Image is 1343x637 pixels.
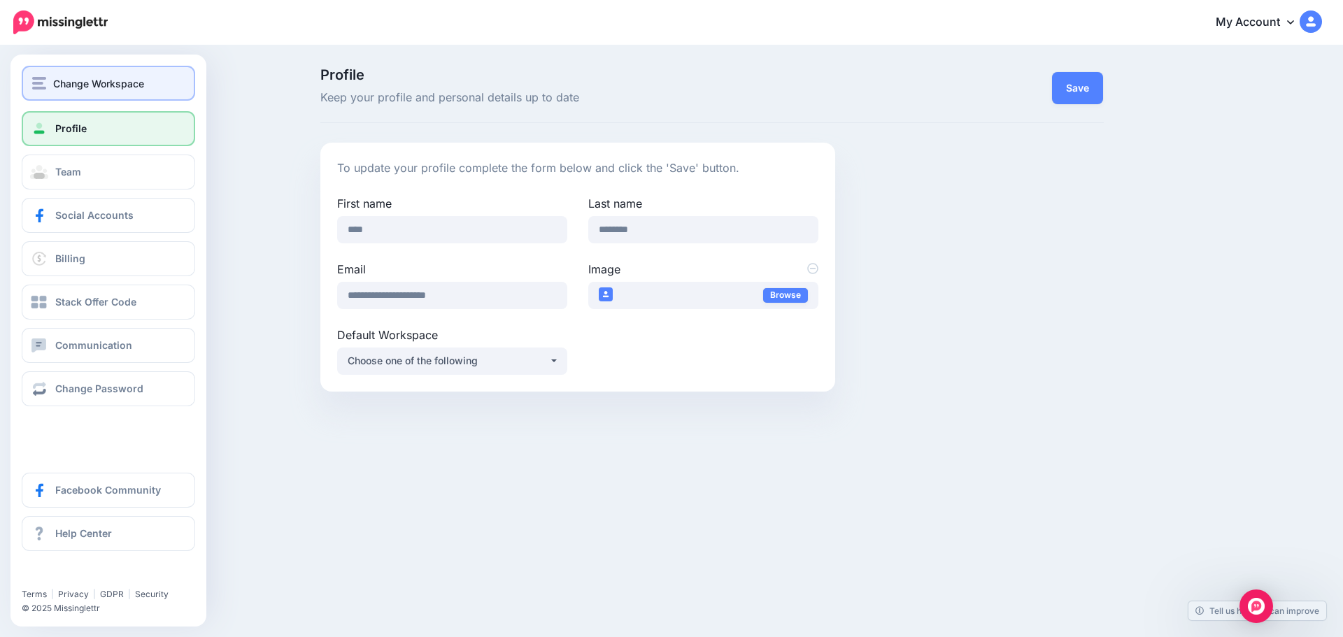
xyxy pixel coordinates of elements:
[55,527,112,539] span: Help Center
[135,589,169,599] a: Security
[13,10,108,34] img: Missinglettr
[22,473,195,508] a: Facebook Community
[337,195,567,212] label: First name
[337,261,567,278] label: Email
[58,589,89,599] a: Privacy
[55,122,87,134] span: Profile
[22,285,195,320] a: Stack Offer Code
[599,287,613,301] img: user_default_image_thumb.png
[55,166,81,178] span: Team
[22,328,195,363] a: Communication
[1239,589,1273,623] div: Open Intercom Messenger
[55,382,143,394] span: Change Password
[337,348,567,375] button: Choose one of the following
[55,209,134,221] span: Social Accounts
[22,601,204,615] li: © 2025 Missinglettr
[320,89,836,107] span: Keep your profile and personal details up to date
[763,288,808,303] a: Browse
[55,339,132,351] span: Communication
[22,66,195,101] button: Change Workspace
[22,568,128,582] iframe: Twitter Follow Button
[55,252,85,264] span: Billing
[337,327,567,343] label: Default Workspace
[51,589,54,599] span: |
[22,111,195,146] a: Profile
[1202,6,1322,40] a: My Account
[22,516,195,551] a: Help Center
[22,241,195,276] a: Billing
[337,159,819,178] p: To update your profile complete the form below and click the 'Save' button.
[53,76,144,92] span: Change Workspace
[588,261,818,278] label: Image
[348,352,549,369] div: Choose one of the following
[93,589,96,599] span: |
[22,371,195,406] a: Change Password
[588,195,818,212] label: Last name
[1052,72,1103,104] button: Save
[1188,601,1326,620] a: Tell us how we can improve
[320,68,836,82] span: Profile
[128,589,131,599] span: |
[100,589,124,599] a: GDPR
[22,155,195,189] a: Team
[32,77,46,90] img: menu.png
[55,484,161,496] span: Facebook Community
[22,589,47,599] a: Terms
[55,296,136,308] span: Stack Offer Code
[22,198,195,233] a: Social Accounts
